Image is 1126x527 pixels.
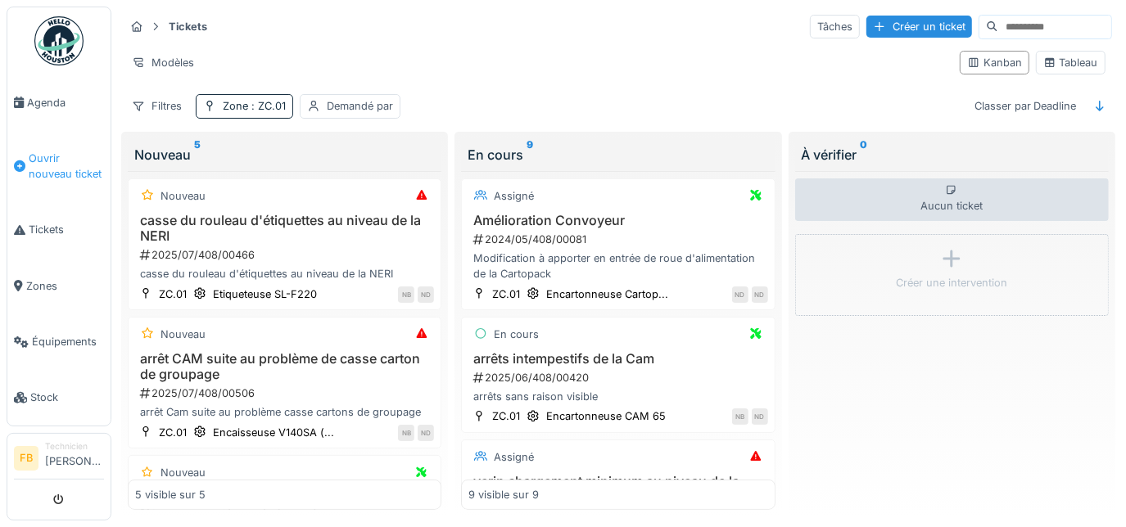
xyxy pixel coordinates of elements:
div: Modification à apporter en entrée de roue d'alimentation de la Cartopack [468,250,767,282]
a: Ouvrir nouveau ticket [7,130,111,202]
div: ZC.01 [159,425,187,440]
div: 2025/06/408/00420 [472,370,767,385]
div: Assigné [494,449,534,465]
a: Équipements [7,314,111,370]
div: Encartonneuse CAM 65 [546,408,666,424]
sup: 9 [527,145,533,164]
div: ND [752,408,768,425]
div: ND [752,286,768,303]
h3: verin chargement minimum au niveau de la [PERSON_NAME] ne fonctionne plus [468,474,767,505]
h3: casse du rouleau d'étiquettes au niveau de la NERI [135,213,434,244]
a: Tickets [7,202,111,258]
div: Modèles [124,51,201,74]
div: NB [398,286,414,303]
div: ZC.01 [492,408,520,424]
div: Tâches [810,15,860,38]
div: En cours [494,327,539,342]
div: Nouveau [161,327,206,342]
div: À vérifier [802,145,1102,164]
div: Filtres [124,94,189,118]
span: Stock [30,390,104,405]
a: Agenda [7,74,111,130]
strong: Tickets [162,19,214,34]
div: Créer un ticket [866,16,972,38]
sup: 0 [861,145,868,164]
div: Encartonneuse Cartop... [546,286,668,302]
div: NB [398,425,414,441]
div: Kanban [967,55,1022,70]
div: Nouveau [134,145,435,164]
div: Demandé par [327,98,393,114]
div: Technicien [45,440,104,453]
span: Agenda [27,95,104,110]
div: 2025/07/408/00466 [138,247,434,263]
span: Ouvrir nouveau ticket [29,151,104,182]
sup: 5 [194,145,201,164]
div: 2024/05/408/00081 [472,232,767,247]
div: 9 visible sur 9 [468,487,539,502]
div: Créer une intervention [896,275,1007,291]
li: [PERSON_NAME] [45,440,104,475]
div: arrêt Cam suite au problème casse cartons de groupage [135,404,434,420]
div: Nouveau [161,188,206,204]
div: NB [732,408,748,425]
h3: arrêts intempestifs de la Cam [468,351,767,367]
span: Tickets [29,222,104,237]
span: : ZC.01 [248,100,286,112]
div: ND [418,286,434,303]
div: 5 visible sur 5 [135,487,206,502]
div: ND [418,425,434,441]
a: Stock [7,370,111,426]
span: Équipements [32,334,104,349]
div: Encaisseuse V140SA (... [213,425,334,440]
div: Zone [223,98,286,114]
div: Nouveau [161,465,206,480]
div: ZC.01 [159,286,187,302]
h3: Amélioration Convoyeur [468,213,767,228]
div: ZC.01 [492,286,520,302]
div: Etiqueteuse SL-F220 [213,286,317,302]
div: 2025/07/408/00506 [138,385,434,401]
div: ND [732,286,748,303]
div: Assigné [494,188,534,204]
div: Tableau [1043,55,1098,70]
h3: arrêt CAM suite au problème de casse carton de groupage [135,351,434,382]
a: FB Technicien[PERSON_NAME] [14,440,104,480]
li: FB [14,446,38,471]
a: Zones [7,258,111,313]
div: En cours [468,145,768,164]
div: Classer par Deadline [967,94,1084,118]
img: Badge_color-CXgf-gQk.svg [34,16,84,65]
div: Aucun ticket [795,178,1109,221]
span: Zones [26,278,104,294]
div: arrêts sans raison visible [468,389,767,404]
div: casse du rouleau d'étiquettes au niveau de la NERI [135,266,434,282]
